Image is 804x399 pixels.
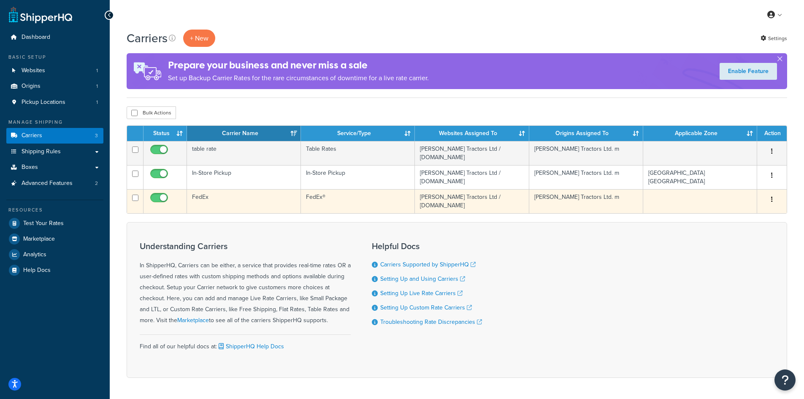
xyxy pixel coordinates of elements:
[140,242,351,251] h3: Understanding Carriers
[187,126,301,141] th: Carrier Name: activate to sort column ascending
[380,303,472,312] a: Setting Up Custom Rate Carriers
[6,206,103,214] div: Resources
[380,274,465,283] a: Setting Up and Using Carriers
[22,148,61,155] span: Shipping Rules
[168,72,429,84] p: Set up Backup Carrier Rates for the rare circumstances of downtime for a live rate carrier.
[96,67,98,74] span: 1
[23,267,51,274] span: Help Docs
[301,189,415,213] td: FedEx®
[9,6,72,23] a: ShipperHQ Home
[95,180,98,187] span: 2
[6,160,103,175] a: Boxes
[23,220,64,227] span: Test Your Rates
[643,165,757,189] td: [GEOGRAPHIC_DATA] [GEOGRAPHIC_DATA]
[643,126,757,141] th: Applicable Zone: activate to sort column ascending
[22,34,50,41] span: Dashboard
[720,63,777,80] a: Enable Feature
[22,180,73,187] span: Advanced Features
[6,30,103,45] a: Dashboard
[183,30,215,47] button: + New
[140,334,351,352] div: Find all of our helpful docs at:
[529,141,643,165] td: [PERSON_NAME] Tractors Ltd. m
[96,83,98,90] span: 1
[6,231,103,247] a: Marketplace
[529,126,643,141] th: Origins Assigned To: activate to sort column ascending
[6,263,103,278] a: Help Docs
[6,79,103,94] li: Origins
[6,95,103,110] li: Pickup Locations
[22,99,65,106] span: Pickup Locations
[22,164,38,171] span: Boxes
[95,132,98,139] span: 3
[761,33,787,44] a: Settings
[529,189,643,213] td: [PERSON_NAME] Tractors Ltd. m
[6,128,103,144] a: Carriers 3
[372,242,482,251] h3: Helpful Docs
[168,58,429,72] h4: Prepare your business and never miss a sale
[22,132,42,139] span: Carriers
[301,165,415,189] td: In-Store Pickup
[22,83,41,90] span: Origins
[127,53,168,89] img: ad-rules-rateshop-fe6ec290ccb7230408bd80ed9643f0289d75e0ffd9eb532fc0e269fcd187b520.png
[415,126,529,141] th: Websites Assigned To: activate to sort column ascending
[380,289,463,298] a: Setting Up Live Rate Carriers
[774,369,796,391] button: Open Resource Center
[757,126,787,141] th: Action
[6,176,103,191] li: Advanced Features
[6,176,103,191] a: Advanced Features 2
[6,144,103,160] a: Shipping Rules
[6,119,103,126] div: Manage Shipping
[96,99,98,106] span: 1
[415,165,529,189] td: [PERSON_NAME] Tractors Ltd / [DOMAIN_NAME]
[6,95,103,110] a: Pickup Locations 1
[301,126,415,141] th: Service/Type: activate to sort column ascending
[23,236,55,243] span: Marketplace
[6,128,103,144] li: Carriers
[6,216,103,231] a: Test Your Rates
[529,165,643,189] td: [PERSON_NAME] Tractors Ltd. m
[177,316,209,325] a: Marketplace
[217,342,284,351] a: ShipperHQ Help Docs
[140,242,351,326] div: In ShipperHQ, Carriers can be either, a service that provides real-time rates OR a user-defined r...
[380,318,482,326] a: Troubleshooting Rate Discrepancies
[415,189,529,213] td: [PERSON_NAME] Tractors Ltd / [DOMAIN_NAME]
[187,189,301,213] td: FedEx
[22,67,45,74] span: Websites
[6,63,103,79] a: Websites 1
[187,141,301,165] td: table rate
[143,126,187,141] th: Status: activate to sort column ascending
[23,251,46,258] span: Analytics
[6,247,103,262] a: Analytics
[301,141,415,165] td: Table Rates
[127,30,168,46] h1: Carriers
[380,260,476,269] a: Carriers Supported by ShipperHQ
[6,54,103,61] div: Basic Setup
[127,106,176,119] button: Bulk Actions
[6,79,103,94] a: Origins 1
[415,141,529,165] td: [PERSON_NAME] Tractors Ltd / [DOMAIN_NAME]
[187,165,301,189] td: In-Store Pickup
[6,63,103,79] li: Websites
